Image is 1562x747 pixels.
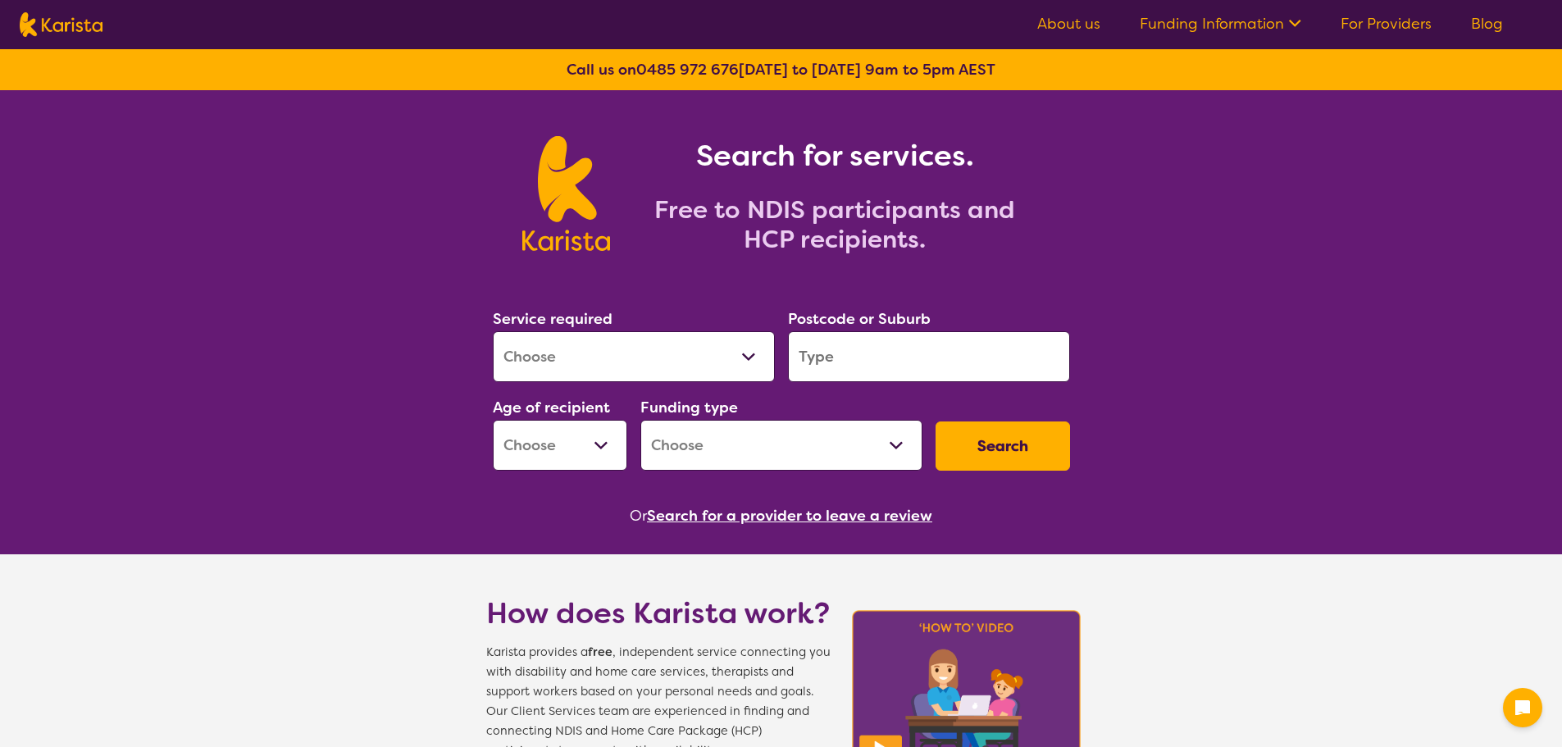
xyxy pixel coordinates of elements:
label: Service required [493,309,613,329]
label: Postcode or Suburb [788,309,931,329]
label: Age of recipient [493,398,610,417]
button: Search for a provider to leave a review [647,503,932,528]
a: Blog [1471,14,1503,34]
b: Call us on [DATE] to [DATE] 9am to 5pm AEST [567,60,995,80]
h2: Free to NDIS participants and HCP recipients. [630,195,1040,254]
input: Type [788,331,1070,382]
a: 0485 972 676 [636,60,739,80]
h1: How does Karista work? [486,594,831,633]
button: Search [936,421,1070,471]
span: Or [630,503,647,528]
img: Karista logo [522,136,610,251]
h1: Search for services. [630,136,1040,175]
a: About us [1037,14,1100,34]
a: For Providers [1341,14,1432,34]
b: free [588,645,613,660]
label: Funding type [640,398,738,417]
a: Funding Information [1140,14,1301,34]
img: Karista logo [20,12,102,37]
